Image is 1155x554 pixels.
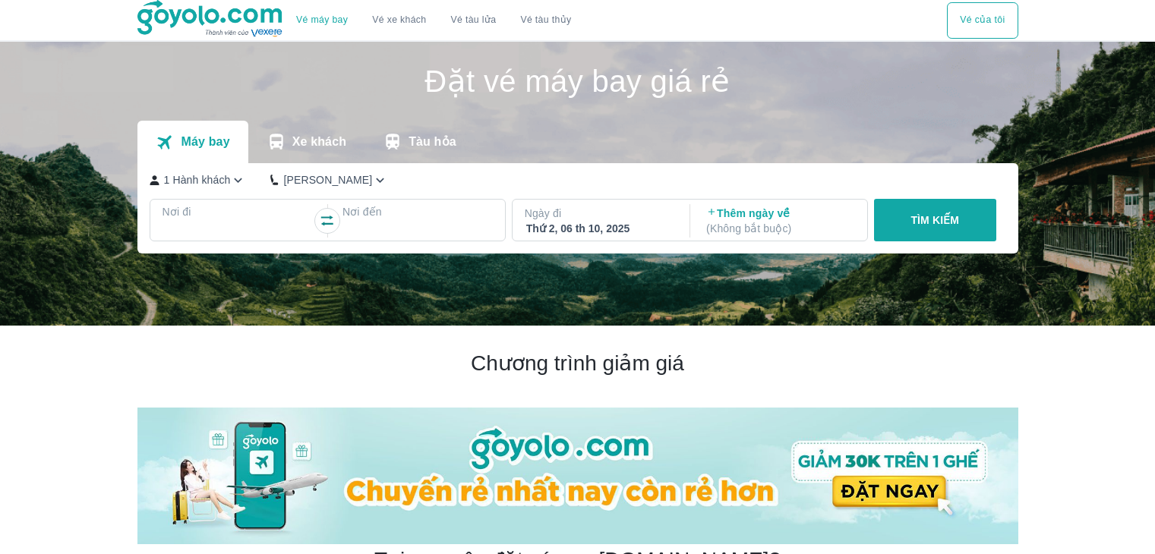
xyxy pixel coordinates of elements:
img: banner-home [137,408,1018,544]
button: [PERSON_NAME] [270,172,388,188]
button: Vé của tôi [947,2,1018,39]
a: Vé tàu lửa [439,2,509,39]
p: [PERSON_NAME] [283,172,372,187]
button: 1 Hành khách [150,172,247,188]
p: Tàu hỏa [409,134,456,150]
p: Máy bay [181,134,229,150]
p: Nơi đến [342,204,493,219]
p: 1 Hành khách [164,172,231,187]
h1: Đặt vé máy bay giá rẻ [137,66,1018,96]
p: ( Không bắt buộc ) [706,221,854,236]
button: Vé tàu thủy [508,2,583,39]
a: Vé máy bay [296,14,348,26]
div: choose transportation mode [947,2,1018,39]
div: Thứ 2, 06 th 10, 2025 [526,221,674,236]
h2: Chương trình giảm giá [137,350,1018,377]
p: Xe khách [292,134,346,150]
p: Ngày đi [525,206,675,221]
button: TÌM KIẾM [874,199,996,241]
p: TÌM KIẾM [910,212,959,228]
div: transportation tabs [137,121,475,163]
p: Thêm ngày về [706,206,854,236]
a: Vé xe khách [372,14,426,26]
div: choose transportation mode [284,2,583,39]
p: Nơi đi [163,204,313,219]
